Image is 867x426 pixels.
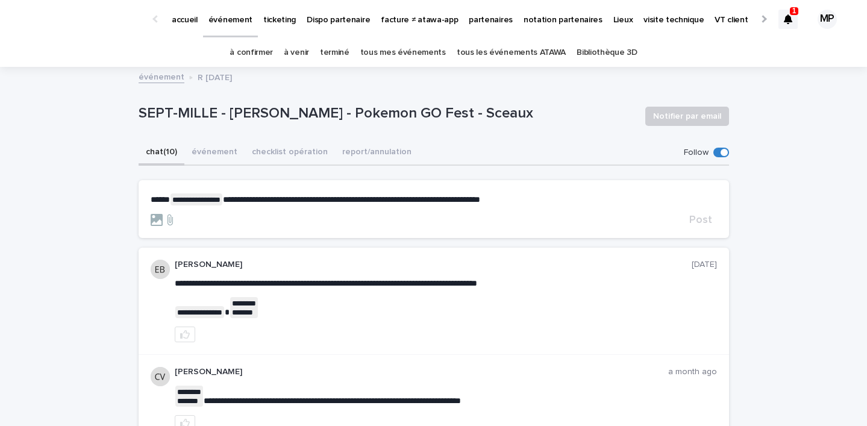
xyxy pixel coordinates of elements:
[284,39,309,67] a: à venir
[778,10,798,29] div: 1
[577,39,637,67] a: Bibliothèque 3D
[184,140,245,166] button: événement
[175,367,668,377] p: [PERSON_NAME]
[139,140,184,166] button: chat (10)
[457,39,566,67] a: tous les événements ATAWA
[684,215,717,225] button: Post
[692,260,717,270] p: [DATE]
[139,69,184,83] a: événement
[245,140,335,166] button: checklist opération
[668,367,717,377] p: a month ago
[792,7,797,15] p: 1
[230,39,273,67] a: à confirmer
[684,148,709,158] p: Follow
[360,39,446,67] a: tous mes événements
[335,140,419,166] button: report/annulation
[198,70,232,83] p: R [DATE]
[653,110,721,122] span: Notifier par email
[24,7,141,31] img: Ls34BcGeRexTGTNfXpUC
[139,105,636,122] p: SEPT-MILLE - [PERSON_NAME] - Pokemon GO Fest - Sceaux
[818,10,837,29] div: MP
[645,107,729,126] button: Notifier par email
[175,327,195,342] button: like this post
[175,260,692,270] p: [PERSON_NAME]
[320,39,349,67] a: terminé
[689,215,712,225] span: Post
